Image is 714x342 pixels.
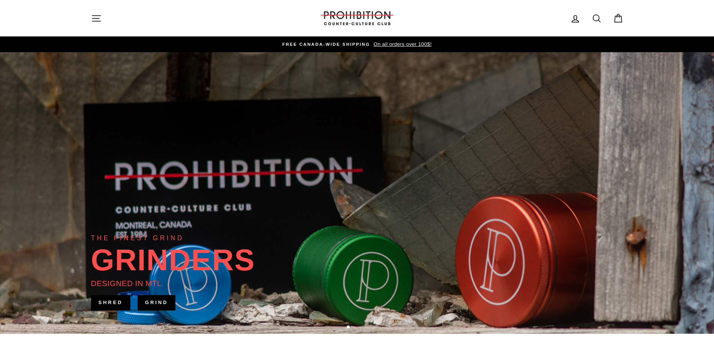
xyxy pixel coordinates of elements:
[91,245,255,275] div: GRINDERS
[347,325,350,329] button: 1
[91,233,184,243] div: THE FINEST GRIND
[359,326,363,330] button: 3
[371,41,431,47] span: On all orders over 100$!
[93,40,621,48] a: FREE CANADA-WIDE SHIPPING On all orders over 100$!
[138,295,175,310] a: GRIND
[91,295,130,310] a: SHRED
[353,326,357,330] button: 2
[91,277,164,289] div: DESIGNED IN MTL.
[282,42,370,47] span: FREE CANADA-WIDE SHIPPING
[365,326,369,330] button: 4
[320,11,395,25] img: PROHIBITION COUNTER-CULTURE CLUB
